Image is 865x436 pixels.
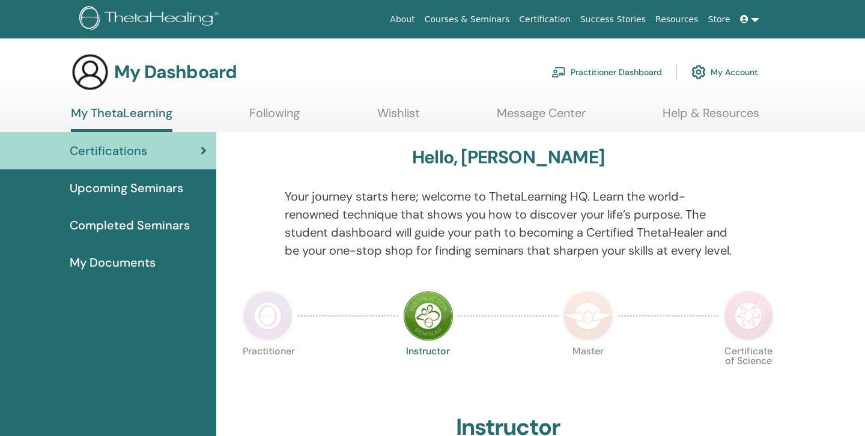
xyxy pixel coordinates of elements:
[575,8,651,31] a: Success Stories
[563,291,613,341] img: Master
[243,291,293,341] img: Practitioner
[71,106,172,132] a: My ThetaLearning
[70,142,147,160] span: Certifications
[71,53,109,91] img: generic-user-icon.jpg
[691,62,706,82] img: cog.svg
[663,106,759,129] a: Help & Resources
[703,8,735,31] a: Store
[551,59,662,85] a: Practitioner Dashboard
[497,106,586,129] a: Message Center
[70,216,190,234] span: Completed Seminars
[551,67,566,77] img: chalkboard-teacher.svg
[114,61,237,83] h3: My Dashboard
[243,347,293,397] p: Practitioner
[285,187,732,259] p: Your journey starts here; welcome to ThetaLearning HQ. Learn the world-renowned technique that sh...
[385,8,419,31] a: About
[403,347,454,397] p: Instructor
[514,8,575,31] a: Certification
[377,106,420,129] a: Wishlist
[249,106,300,129] a: Following
[723,291,774,341] img: Certificate of Science
[412,147,604,168] h3: Hello, [PERSON_NAME]
[79,6,223,33] img: logo.png
[563,347,613,397] p: Master
[70,179,183,197] span: Upcoming Seminars
[403,291,454,341] img: Instructor
[651,8,703,31] a: Resources
[70,253,156,271] span: My Documents
[691,59,758,85] a: My Account
[723,347,774,397] p: Certificate of Science
[420,8,515,31] a: Courses & Seminars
